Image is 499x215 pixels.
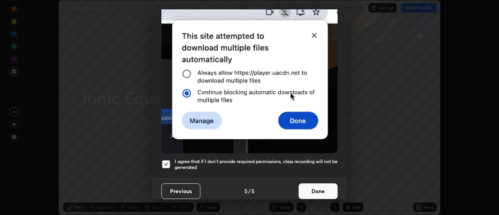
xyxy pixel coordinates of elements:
button: Done [299,183,338,199]
h5: I agree that if I don't provide required permissions, class recording will not be generated [175,158,338,171]
h4: 5 [244,187,248,195]
button: Previous [161,183,200,199]
h4: 5 [251,187,255,195]
h4: / [248,187,251,195]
